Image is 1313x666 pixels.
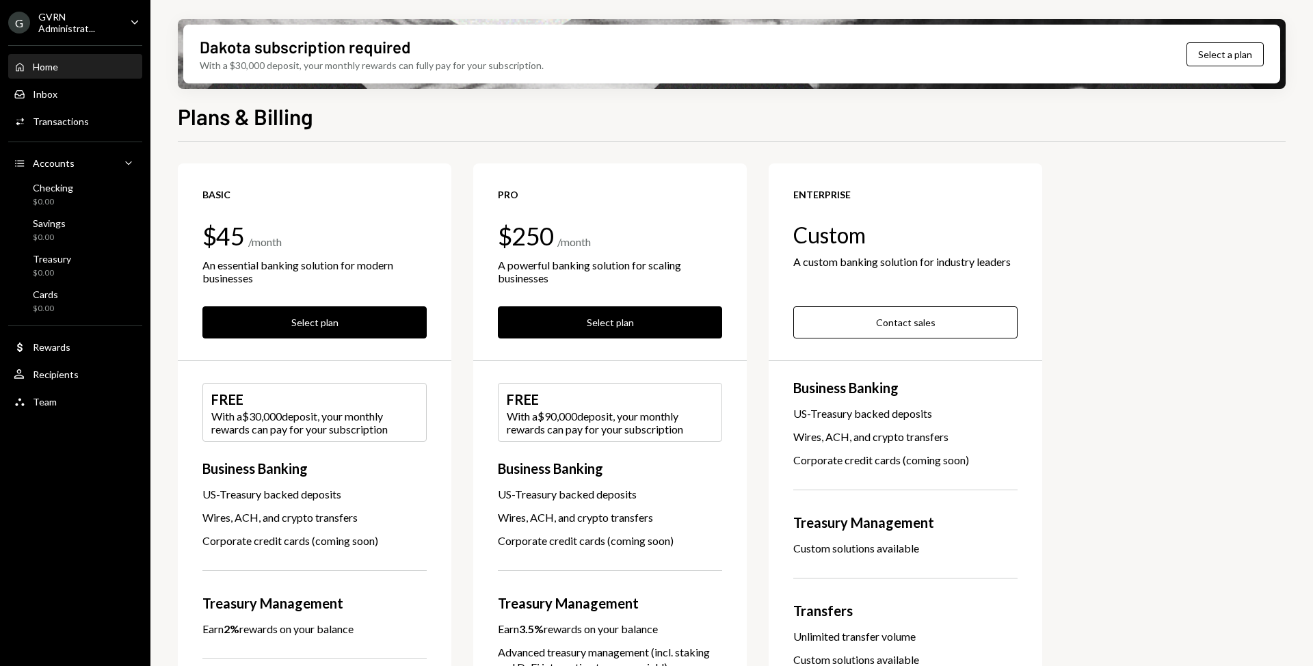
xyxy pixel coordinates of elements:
div: Business Banking [202,458,427,479]
a: Savings$0.00 [8,213,142,246]
div: $250 [498,223,553,250]
div: Earn rewards on your balance [202,622,354,637]
div: A powerful banking solution for scaling businesses [498,258,722,284]
div: Treasury Management [498,593,722,613]
div: Wires, ACH, and crypto transfers [202,510,427,525]
div: FREE [211,389,418,410]
a: Home [8,54,142,79]
div: $45 [202,223,244,250]
div: $0.00 [33,303,58,315]
div: / month [248,235,282,250]
div: With a $30,000 deposit, your monthly rewards can fully pay for your subscription. [200,58,544,72]
div: Corporate credit cards (coming soon) [202,533,427,548]
button: Select a plan [1186,42,1264,66]
div: US-Treasury backed deposits [498,487,722,502]
div: $0.00 [33,196,73,208]
button: Select plan [498,306,722,338]
button: Contact sales [793,306,1018,338]
div: Checking [33,182,73,194]
div: GVRN Administrat... [38,11,119,34]
div: Earn rewards on your balance [498,622,658,637]
b: 2% [224,622,239,635]
a: Accounts [8,150,142,175]
div: Treasury Management [202,593,427,613]
div: Inbox [33,88,57,100]
div: G [8,12,30,34]
div: Transfers [793,600,1018,621]
div: Business Banking [498,458,722,479]
div: Enterprise [793,188,1018,201]
a: Treasury$0.00 [8,249,142,282]
div: FREE [507,389,713,410]
div: Unlimited transfer volume [793,629,1018,644]
div: $0.00 [33,267,71,279]
div: With a $90,000 deposit, your monthly rewards can pay for your subscription [507,410,713,436]
h1: Plans & Billing [178,103,313,130]
div: Dakota subscription required [200,36,410,58]
a: Checking$0.00 [8,178,142,211]
div: Treasury Management [793,512,1018,533]
div: / month [557,235,591,250]
div: Business Banking [793,377,1018,398]
a: Team [8,389,142,414]
div: Corporate credit cards (coming soon) [498,533,722,548]
div: US-Treasury backed deposits [202,487,427,502]
div: Wires, ACH, and crypto transfers [498,510,722,525]
div: Transactions [33,116,89,127]
div: Basic [202,188,427,201]
div: Rewards [33,341,70,353]
button: Select plan [202,306,427,338]
div: Corporate credit cards (coming soon) [793,453,1018,468]
div: Treasury [33,253,71,265]
b: 3.5% [519,622,544,635]
div: With a $30,000 deposit, your monthly rewards can pay for your subscription [211,410,418,436]
a: Recipients [8,362,142,386]
div: Custom solutions available [793,541,1018,556]
div: US-Treasury backed deposits [793,406,1018,421]
div: Wires, ACH, and crypto transfers [793,429,1018,444]
a: Rewards [8,334,142,359]
a: Inbox [8,81,142,106]
div: Pro [498,188,722,201]
div: An essential banking solution for modern businesses [202,258,427,284]
div: Cards [33,289,58,300]
div: Home [33,61,58,72]
div: Custom [793,223,1018,247]
div: Accounts [33,157,75,169]
div: Recipients [33,369,79,380]
a: Cards$0.00 [8,284,142,317]
div: Savings [33,217,66,229]
div: Team [33,396,57,408]
div: A custom banking solution for industry leaders [793,255,1018,268]
a: Transactions [8,109,142,133]
div: $0.00 [33,232,66,243]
